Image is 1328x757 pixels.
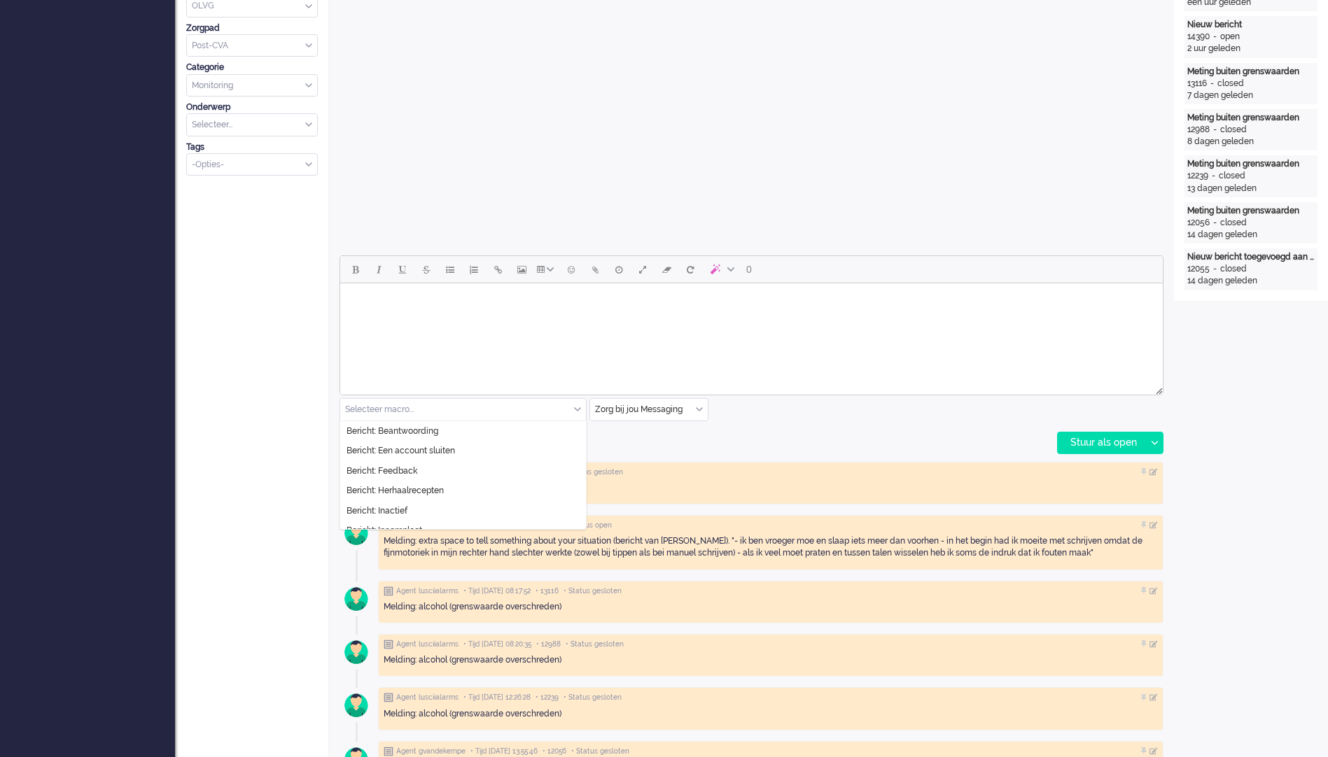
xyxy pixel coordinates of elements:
img: avatar [339,462,374,497]
div: Stuur als open [1058,432,1145,453]
div: Resize [1151,382,1163,395]
span: Bericht: Incompleet [347,525,422,537]
span: • 12239 [536,693,559,702]
span: Agent lusciialarms [396,639,459,649]
div: - [1210,217,1220,229]
div: Meting buiten grenswaarden [1187,66,1315,78]
div: Zorgpad [186,22,318,34]
button: Numbered list [462,257,486,281]
li: Bericht: Incompleet [340,521,586,541]
div: Meting buiten grenswaarden [1187,112,1315,124]
div: 8 dagen geleden [1187,136,1315,148]
span: Bericht: Inactief [347,505,407,517]
button: Reset content [678,257,702,281]
li: Bericht: Een account sluiten [340,441,586,461]
span: • 12056 [543,747,566,756]
img: avatar [339,635,374,670]
div: - [1210,31,1220,43]
span: • Tijd [DATE] 08:17:52 [463,586,531,596]
button: Insert/edit link [486,257,510,281]
li: Bericht: Beantwoording [340,421,586,441]
div: 12988 [1187,124,1210,136]
div: 12055 [1187,263,1210,275]
div: 14 dagen geleden [1187,229,1315,241]
div: - [1210,124,1220,136]
button: Delay message [607,257,631,281]
button: Add attachment [583,257,607,281]
div: closed [1217,78,1244,90]
span: • Status gesloten [564,586,622,596]
img: ic_note_grey.svg [384,586,393,596]
span: • Status gesloten [571,747,629,756]
div: 13116 [1187,78,1207,90]
button: AI [702,257,740,281]
div: Categorie [186,62,318,73]
div: - [1210,263,1220,275]
img: avatar [339,516,374,551]
div: 13 dagen geleden [1187,183,1315,194]
span: Agent lusciialarms [396,586,459,596]
span: • Status gesloten [564,693,622,702]
iframe: Rich Text Area [340,283,1163,382]
div: Melding: alcohol (grenswaarde overschreden) [384,708,1158,720]
button: Clear formatting [655,257,678,281]
div: 7 dagen geleden [1187,90,1315,101]
div: open [1220,31,1240,43]
button: Italic [367,257,391,281]
div: closed [1219,170,1245,182]
button: Insert/edit image [510,257,533,281]
span: • 12988 [536,639,561,649]
button: Table [533,257,559,281]
span: • Tijd [DATE] 12:26:28 [463,693,531,702]
div: Melding: activity (grenswaarde overschreden) [384,482,1158,494]
img: ic_note_grey.svg [384,693,393,702]
div: Melding: alcohol (grenswaarde overschreden) [384,654,1158,666]
div: Meting buiten grenswaarden [1187,205,1315,217]
div: Nieuw bericht [1187,19,1315,31]
img: avatar [339,581,374,616]
span: • Status gesloten [565,467,623,477]
span: • 13116 [536,586,559,596]
div: closed [1220,263,1247,275]
button: Fullscreen [631,257,655,281]
button: Emoticons [559,257,583,281]
button: Underline [391,257,414,281]
li: Bericht: Feedback [340,461,586,481]
div: Melding: alcohol (grenswaarde overschreden) [384,601,1158,613]
span: • Tijd [DATE] 13:55:46 [470,747,538,756]
span: Bericht: Feedback [347,465,417,477]
div: Melding: extra space to tell something about your situation (bericht van [PERSON_NAME]). "- ik be... [384,535,1158,559]
button: Bold [343,257,367,281]
div: Nieuw bericht toegevoegd aan gesprek [1187,251,1315,263]
div: 12056 [1187,217,1210,229]
li: Bericht: Inactief [340,501,586,521]
span: Bericht: Herhaalrecepten [347,485,444,497]
span: Bericht: Beantwoording [347,425,438,437]
div: 14390 [1187,31,1210,43]
span: • Status open [566,521,612,530]
img: ic_note_grey.svg [384,747,393,756]
div: Select Tags [186,153,318,176]
div: 2 uur geleden [1187,43,1315,55]
img: ic_note_grey.svg [384,639,393,649]
div: - [1207,78,1217,90]
div: 14 dagen geleden [1187,275,1315,287]
span: • Status gesloten [566,639,624,649]
button: Bullet list [438,257,462,281]
li: Bericht: Herhaalrecepten [340,481,586,501]
div: Tags [186,141,318,153]
div: Onderwerp [186,101,318,113]
span: Agent lusciialarms [396,693,459,702]
div: 12239 [1187,170,1208,182]
button: 0 [740,257,758,281]
div: closed [1220,217,1247,229]
button: Strikethrough [414,257,438,281]
div: Meting buiten grenswaarden [1187,158,1315,170]
span: Agent gvandekempe [396,747,466,756]
span: • Tijd [DATE] 08:20:35 [463,639,531,649]
img: avatar [339,688,374,723]
div: - [1208,170,1219,182]
span: Bericht: Een account sluiten [347,445,455,457]
span: 0 [746,264,752,275]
